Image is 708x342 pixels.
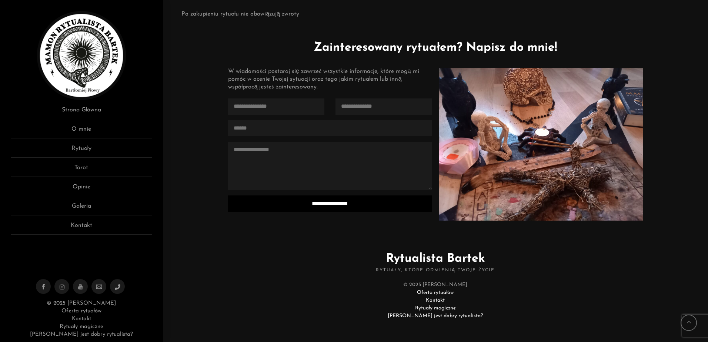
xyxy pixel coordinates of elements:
[11,144,152,158] a: Rytuały
[30,332,133,337] a: [PERSON_NAME] jest dobry rytualista?
[228,68,432,91] div: W wiadomości postaraj się zawrzeć wszystkie informacje, które mogą mi pomóc w ocenie Twojej sytua...
[228,39,643,57] h1: Zainteresowany rytuałem? Napisz do mnie!
[415,305,456,311] a: Rytuały magiczne
[185,244,686,274] h2: Rytualista Bartek
[72,316,91,322] a: Kontakt
[61,308,101,314] a: Oferta rytuałów
[11,182,152,196] a: Opinie
[37,11,126,100] img: Rytualista Bartek
[11,202,152,215] a: Galeria
[11,221,152,235] a: Kontakt
[426,298,445,303] a: Kontakt
[185,268,686,274] span: Rytuały, które odmienią Twoje życie
[11,163,152,177] a: Tarot
[228,98,432,229] form: Contact form
[11,105,152,119] a: Strona Główna
[181,10,299,19] p: Po zakupieniu rytuału nie obowiązują zwroty
[60,324,103,329] a: Rytuały magiczne
[417,290,454,295] a: Oferta rytuałów
[185,281,686,320] div: © 2025 [PERSON_NAME]
[11,125,152,138] a: O mnie
[388,313,483,319] a: [PERSON_NAME] jest dobry rytualista?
